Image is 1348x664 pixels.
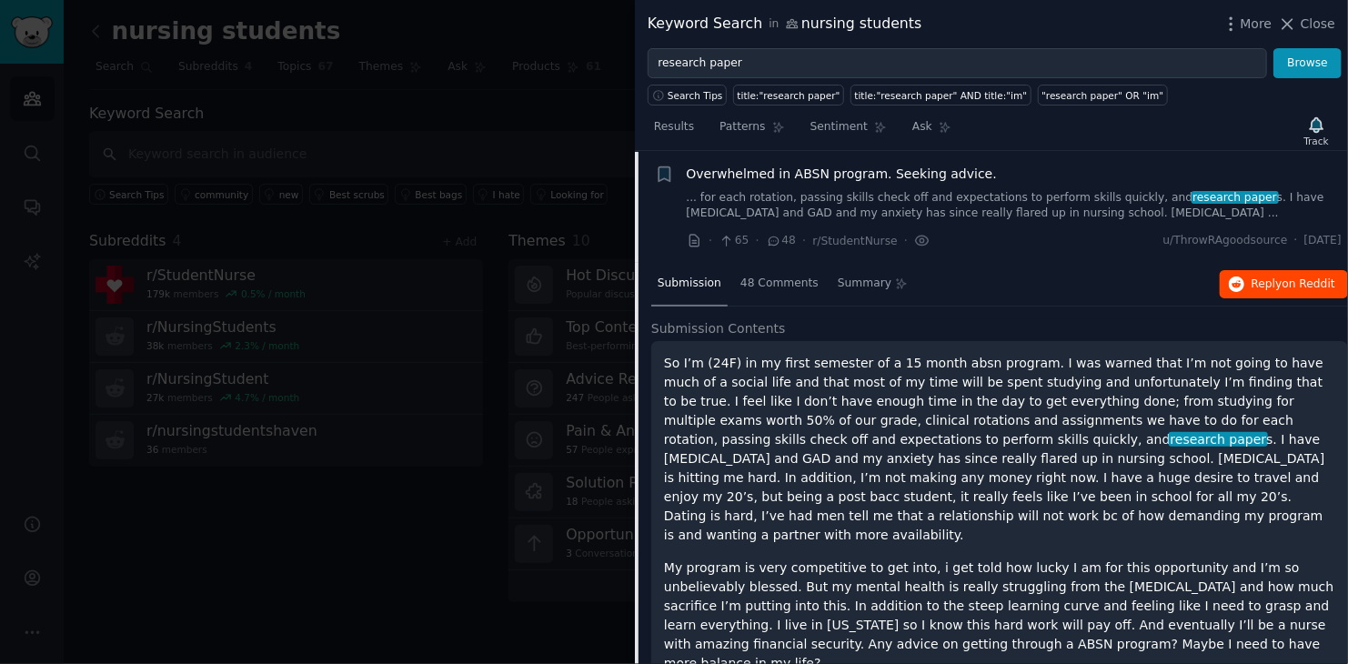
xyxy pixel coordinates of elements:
button: Browse [1273,48,1342,79]
span: Summary [838,276,891,292]
div: Track [1304,135,1329,147]
button: Replyon Reddit [1220,270,1348,299]
a: "research paper" OR "im" [1038,85,1168,106]
span: Search Tips [668,89,723,102]
span: on Reddit [1283,277,1335,290]
span: 48 Comments [740,276,819,292]
a: title:"research paper" AND title:"im" [850,85,1031,106]
span: · [802,231,806,250]
span: · [1294,233,1298,249]
span: · [904,231,908,250]
button: Close [1278,15,1335,34]
a: Results [648,113,700,150]
span: Submission Contents [651,319,786,338]
span: More [1241,15,1273,34]
div: Keyword Search nursing students [648,13,921,35]
span: Submission [658,276,721,292]
a: Ask [906,113,958,150]
span: r/StudentNurse [813,235,898,247]
input: Try a keyword related to your business [648,48,1267,79]
span: Patterns [719,119,765,136]
span: 48 [766,233,796,249]
p: So I’m (24F) in my first semester of a 15 month absn program. I was warned that I’m not going to ... [664,354,1335,545]
span: research paper [1192,191,1279,204]
a: ... for each rotation, passing skills check off and expectations to perform skills quickly, andre... [687,190,1343,222]
span: u/ThrowRAgoodsource [1163,233,1288,249]
div: title:"research paper" [738,89,840,102]
span: in [769,16,779,33]
button: Track [1298,112,1335,150]
a: Overwhelmed in ABSN program. Seeking advice. [687,165,997,184]
span: Sentiment [810,119,868,136]
button: Search Tips [648,85,727,106]
span: Ask [912,119,932,136]
span: Reply [1252,277,1335,293]
a: title:"research paper" [733,85,844,106]
div: title:"research paper" AND title:"im" [855,89,1028,102]
span: research paper [1169,432,1268,447]
span: · [709,231,712,250]
span: Close [1301,15,1335,34]
a: Patterns [713,113,790,150]
span: 65 [719,233,749,249]
span: Results [654,119,694,136]
span: [DATE] [1304,233,1342,249]
div: "research paper" OR "im" [1041,89,1163,102]
span: · [756,231,760,250]
button: More [1222,15,1273,34]
a: Sentiment [804,113,893,150]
